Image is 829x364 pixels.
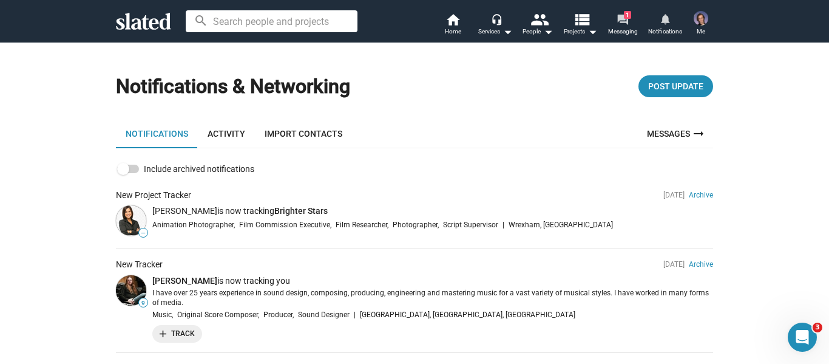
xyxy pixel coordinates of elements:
[186,10,357,32] input: Search people and projects
[474,12,516,39] button: Services
[689,260,713,269] a: Archive
[659,13,671,24] mat-icon: notifications
[116,205,146,236] img: Charlene White
[617,13,628,25] mat-icon: forum
[263,309,294,320] span: Producer,
[523,24,553,39] div: People
[152,205,713,217] p: is now tracking
[564,24,597,39] span: Projects
[152,275,713,287] p: is now tracking you
[608,24,638,39] span: Messaging
[491,13,502,24] mat-icon: headset_mic
[116,275,146,306] a: Mike Hall 9
[144,162,254,176] span: Include archived notifications
[116,275,146,306] img: Mike Hall
[239,219,331,230] span: Film Commission Executive,
[601,12,644,39] a: 1Messaging
[152,206,217,216] span: [PERSON_NAME]
[686,9,716,40] button: Logan KellyMe
[116,74,350,100] h1: Notifications & Networking
[443,219,498,230] span: Script Supervisor
[354,309,356,320] span: |
[530,10,548,28] mat-icon: people
[689,191,713,199] a: Archive
[644,12,686,39] a: Notifications
[694,11,708,26] img: Logan Kelly
[788,323,817,352] iframe: Intercom live chat
[648,24,682,39] span: Notifications
[691,126,706,141] mat-icon: arrow_right_alt
[648,75,703,97] span: Post Update
[431,12,474,39] a: Home
[274,206,328,216] a: Brighter Stars
[139,230,147,237] span: —
[509,219,613,230] span: Wrexham, [GEOGRAPHIC_DATA]
[116,119,198,148] a: Notifications
[445,24,461,39] span: Home
[152,219,235,230] span: Animation Photographer,
[336,219,388,230] span: Film Researcher,
[640,119,713,148] a: Messages
[624,11,631,19] span: 1
[559,12,601,39] button: Projects
[500,24,515,39] mat-icon: arrow_drop_down
[152,309,173,320] span: Music,
[139,300,147,307] span: 9
[638,75,713,97] button: Post Update
[255,119,352,148] a: Import Contacts
[663,191,685,199] span: [DATE]
[116,259,163,270] div: New Tracker
[360,309,575,320] span: [GEOGRAPHIC_DATA], [GEOGRAPHIC_DATA], [GEOGRAPHIC_DATA]
[445,12,460,27] mat-icon: home
[152,289,713,308] p: I have over 25 years experience in sound design, composing, producing, engineering and mastering ...
[478,24,512,39] div: Services
[663,260,685,269] span: [DATE]
[813,323,822,332] span: 3
[152,276,217,286] a: [PERSON_NAME]
[573,10,590,28] mat-icon: view_list
[116,190,191,201] div: New Project Tracker
[585,24,600,39] mat-icon: arrow_drop_down
[697,24,705,39] span: Me
[393,219,439,230] span: Photographer,
[177,309,259,320] span: Original Score Composer,
[198,119,255,148] a: Activity
[516,12,559,39] button: People
[152,325,202,343] button: Track
[502,219,504,230] span: |
[298,309,350,320] span: Sound Designer
[157,328,169,339] mat-icon: add
[541,24,555,39] mat-icon: arrow_drop_down
[160,328,195,340] span: Track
